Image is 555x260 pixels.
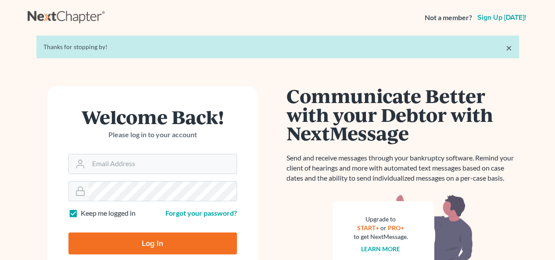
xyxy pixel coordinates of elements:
[357,224,379,232] a: START+
[506,43,512,53] a: ×
[354,215,408,224] div: Upgrade to
[165,209,237,217] a: Forgot your password?
[68,232,237,254] input: Log In
[476,14,528,21] a: Sign up [DATE]!
[81,208,136,218] label: Keep me logged in
[388,224,404,232] a: PRO+
[425,13,472,23] strong: Not a member?
[68,107,237,126] h1: Welcome Back!
[89,154,236,174] input: Email Address
[286,86,519,142] h1: Communicate Better with your Debtor with NextMessage
[361,245,400,253] a: Learn more
[380,224,387,232] span: or
[286,153,519,183] p: Send and receive messages through your bankruptcy software. Remind your client of hearings and mo...
[354,232,408,241] div: to get NextMessage.
[68,130,237,140] p: Please log in to your account
[43,43,512,51] div: Thanks for stopping by!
